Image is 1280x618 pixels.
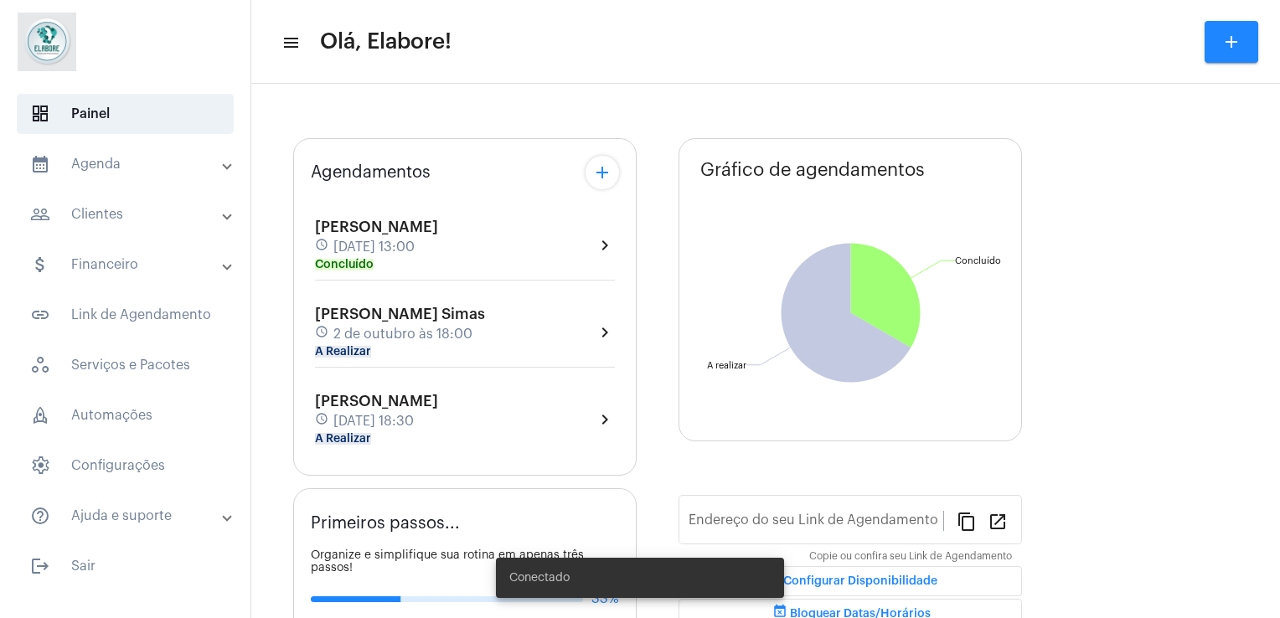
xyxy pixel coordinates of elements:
[595,409,615,430] mat-icon: chevron_right
[315,433,371,445] mat-chip: A Realizar
[315,412,330,430] mat-icon: schedule
[30,255,50,275] mat-icon: sidenav icon
[30,154,50,174] mat-icon: sidenav icon
[315,259,374,270] mat-chip: Concluído
[17,395,234,435] span: Automações
[311,549,584,574] span: Organize e simplifique sua rotina em apenas três passos!
[30,456,50,476] span: sidenav icon
[30,204,224,224] mat-panel-title: Clientes
[595,322,615,342] mat-icon: chevron_right
[17,295,234,335] span: Link de Agendamento
[988,511,1008,531] mat-icon: open_in_new
[333,327,472,342] span: 2 de outubro às 18:00
[315,346,371,358] mat-chip: A Realizar
[17,546,234,586] span: Sair
[955,256,1001,265] text: Concluído
[281,33,298,53] mat-icon: sidenav icon
[30,305,50,325] mat-icon: sidenav icon
[30,154,224,174] mat-panel-title: Agenda
[315,394,438,409] span: [PERSON_NAME]
[30,355,50,375] span: sidenav icon
[315,325,330,343] mat-icon: schedule
[592,162,612,183] mat-icon: add
[509,569,570,586] span: Conectado
[1221,32,1241,52] mat-icon: add
[30,255,224,275] mat-panel-title: Financeiro
[17,345,234,385] span: Serviços e Pacotes
[700,160,925,180] span: Gráfico de agendamentos
[809,551,1012,563] mat-hint: Copie ou confira seu Link de Agendamento
[10,496,250,536] mat-expansion-panel-header: sidenav iconAjuda e suporte
[30,556,50,576] mat-icon: sidenav icon
[30,104,50,124] span: sidenav icon
[17,94,234,134] span: Painel
[707,361,746,370] text: A realizar
[333,239,415,255] span: [DATE] 13:00
[30,405,50,425] span: sidenav icon
[595,235,615,255] mat-icon: chevron_right
[10,245,250,285] mat-expansion-panel-header: sidenav iconFinanceiro
[679,566,1022,596] button: Configurar Disponibilidade
[320,28,452,55] span: Olá, Elabore!
[333,414,414,429] span: [DATE] 18:30
[10,194,250,234] mat-expansion-panel-header: sidenav iconClientes
[763,575,937,587] span: Configurar Disponibilidade
[30,506,224,526] mat-panel-title: Ajuda e suporte
[17,445,234,486] span: Configurações
[30,506,50,526] mat-icon: sidenav icon
[13,8,80,75] img: 4c6856f8-84c7-1050-da6c-cc5081a5dbaf.jpg
[957,511,977,531] mat-icon: content_copy
[311,514,460,533] span: Primeiros passos...
[30,204,50,224] mat-icon: sidenav icon
[10,144,250,184] mat-expansion-panel-header: sidenav iconAgenda
[315,306,485,322] span: [PERSON_NAME] Simas
[311,163,431,182] span: Agendamentos
[689,516,943,531] input: Link
[315,219,438,234] span: [PERSON_NAME]
[315,238,330,256] mat-icon: schedule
